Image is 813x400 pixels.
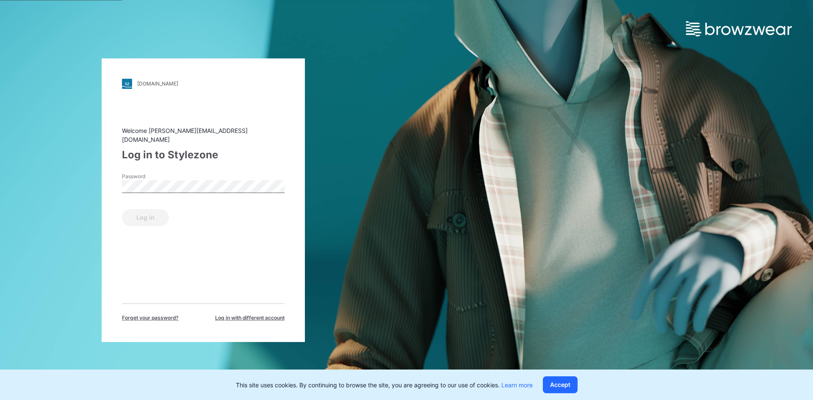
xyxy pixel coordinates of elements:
[236,381,533,389] p: This site uses cookies. By continuing to browse the site, you are agreeing to our use of cookies.
[122,173,181,180] label: Password
[122,314,179,322] span: Forget your password?
[137,80,178,87] div: [DOMAIN_NAME]
[501,381,533,389] a: Learn more
[122,147,285,163] div: Log in to Stylezone
[122,79,285,89] a: [DOMAIN_NAME]
[543,376,578,393] button: Accept
[686,21,792,36] img: browzwear-logo.e42bd6dac1945053ebaf764b6aa21510.svg
[215,314,285,322] span: Log in with different account
[122,79,132,89] img: stylezone-logo.562084cfcfab977791bfbf7441f1a819.svg
[122,126,285,144] div: Welcome [PERSON_NAME][EMAIL_ADDRESS][DOMAIN_NAME]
